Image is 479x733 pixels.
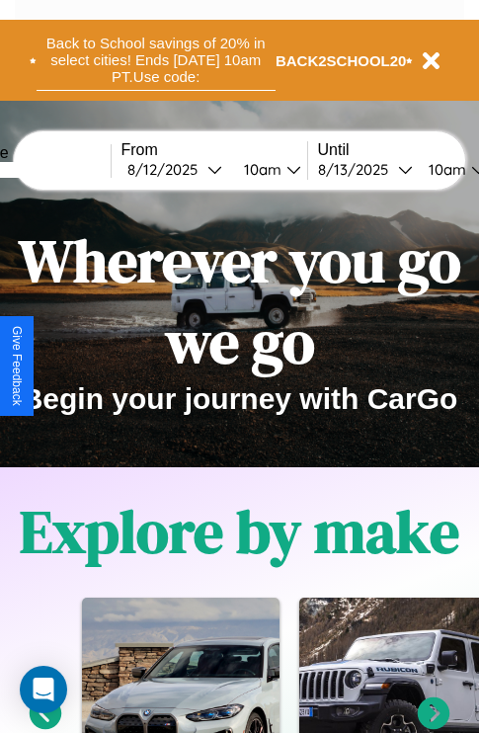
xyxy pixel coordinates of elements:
[127,160,207,179] div: 8 / 12 / 2025
[121,141,307,159] label: From
[419,160,471,179] div: 10am
[234,160,286,179] div: 10am
[37,30,276,91] button: Back to School savings of 20% in select cities! Ends [DATE] 10am PT.Use code:
[121,159,228,180] button: 8/12/2025
[20,666,67,713] div: Open Intercom Messenger
[228,159,307,180] button: 10am
[276,52,407,69] b: BACK2SCHOOL20
[318,160,398,179] div: 8 / 13 / 2025
[10,326,24,406] div: Give Feedback
[20,491,459,572] h1: Explore by make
